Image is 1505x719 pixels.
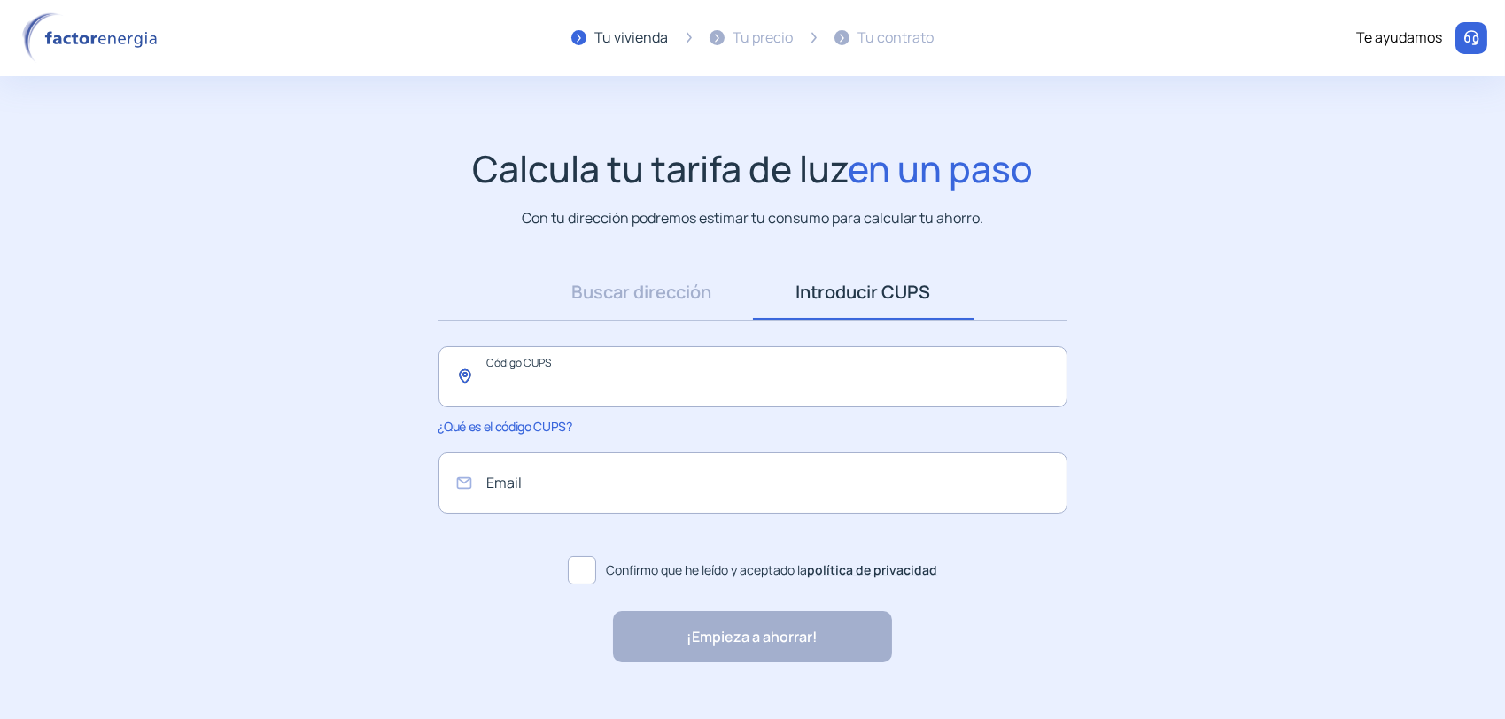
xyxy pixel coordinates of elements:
h1: Calcula tu tarifa de luz [472,147,1033,190]
span: ¿Qué es el código CUPS? [438,418,572,435]
a: Introducir CUPS [753,265,974,320]
p: Con tu dirección podremos estimar tu consumo para calcular tu ahorro. [522,207,983,229]
a: política de privacidad [808,561,938,578]
div: Tu precio [733,27,794,50]
img: llamar [1462,29,1480,47]
span: en un paso [848,143,1033,193]
div: Tu vivienda [595,27,669,50]
a: Buscar dirección [531,265,753,320]
div: Tu contrato [858,27,935,50]
img: logo factor [18,12,168,64]
span: Confirmo que he leído y aceptado la [607,561,938,580]
div: Te ayudamos [1356,27,1442,50]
